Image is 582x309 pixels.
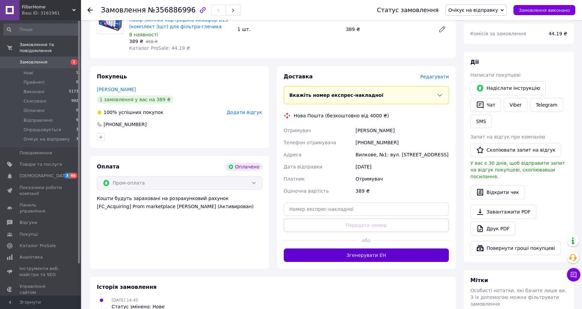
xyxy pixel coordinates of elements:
[148,6,196,14] span: №356886996
[284,176,305,182] span: Платник
[76,117,78,123] span: 9
[470,277,488,283] span: Мітки
[20,150,52,156] span: Повідомлення
[146,39,158,44] span: 458 ₴
[24,79,44,85] span: Прийняті
[284,140,336,145] span: Телефон отримувача
[20,254,43,260] span: Аналітика
[470,115,492,128] button: SMS
[377,7,439,13] div: Статус замовлення
[354,161,450,173] div: [DATE]
[354,173,450,185] div: Отримувач
[76,127,78,133] span: 3
[20,266,62,278] span: Інструменти веб-майстра та SEO
[97,195,262,210] div: Кошти будуть зараховані на розрахунковий рахунок
[289,92,384,98] span: Вкажіть номер експрес-накладної
[104,110,117,115] span: 100%
[22,4,72,10] span: FilterHome
[470,241,561,255] button: Повернути гроші покупцеві
[284,164,322,169] span: Дата відправки
[354,185,450,197] div: 389 ₴
[354,124,450,137] div: [PERSON_NAME]
[519,8,570,13] span: Замовлення виконано
[470,134,545,140] span: Запит на відгук про компанію
[358,237,375,244] span: або
[76,79,78,85] span: 0
[101,6,146,14] span: Замовлення
[97,87,136,92] a: [PERSON_NAME]
[24,98,46,104] span: Скасовані
[112,298,138,303] span: [DATE] 14:45
[129,45,190,51] span: Каталог ProSale: 44.19 ₴
[97,7,123,34] img: Набір змінних картриджів Аквафор В15 (комплект 3шт) для фільтра-глечика
[20,59,47,65] span: Замовлення
[97,109,163,116] div: успішних покупок
[470,31,526,36] span: Комісія за замовлення
[70,173,77,179] span: 46
[71,98,78,104] span: 992
[292,112,391,119] div: Нова Пошта (безкоштовно від 4000 ₴)
[71,59,77,65] span: 1
[20,243,56,249] span: Каталог ProSale
[24,117,53,123] span: Відправлено
[20,173,69,179] span: [DEMOGRAPHIC_DATA]
[504,98,527,112] a: Viber
[549,31,567,36] span: 44.19 ₴
[354,149,450,161] div: Вилкове, №1: вул. [STREET_ADDRESS]
[226,163,262,171] div: Оплачено
[20,42,81,54] span: Замовлення та повідомлення
[20,185,62,197] span: Показники роботи компанії
[97,95,173,104] div: 1 замовлення у вас на 389 ₴
[470,143,561,157] button: Скопіювати запит на відгук
[513,5,575,15] button: Замовлення виконано
[97,284,157,290] span: Історія замовлення
[227,110,262,115] span: Додати відгук
[97,73,127,80] span: Покупець
[530,98,563,112] a: Telegram
[24,108,45,114] span: Оплачені
[103,121,147,128] div: [PHONE_NUMBER]
[20,161,62,167] span: Товари та послуги
[470,222,515,236] a: Друк PDF
[470,185,525,199] button: Відкрити чек
[24,89,44,95] span: Виконані
[20,220,37,226] span: Відгуки
[284,152,302,157] span: Адреса
[76,136,78,142] span: 3
[64,173,70,179] span: 3
[22,10,81,16] div: Ваш ID: 3161961
[24,70,33,76] span: Нові
[470,59,479,65] span: Дії
[284,248,449,262] button: Згенерувати ЕН
[284,128,311,133] span: Отримувач
[97,203,262,210] div: [FC_Acquiring] Prom marketplace [PERSON_NAME] (Активирован)
[97,163,119,170] span: Оплата
[3,24,79,36] input: Пошук
[76,108,78,114] span: 0
[24,127,61,133] span: Опрацьовується
[284,73,313,80] span: Доставка
[284,202,449,216] input: Номер експрес-накладної
[129,39,143,44] span: 389 ₴
[87,7,93,13] div: Повернутися назад
[69,89,78,95] span: 5173
[20,283,62,296] span: Управління сайтом
[449,7,498,13] span: Очікує на відправку
[20,202,62,214] span: Панель управління
[284,188,329,194] span: Оціночна вартість
[354,137,450,149] div: [PHONE_NUMBER]
[129,32,158,37] span: В наявності
[20,231,38,237] span: Покупці
[470,160,565,179] span: У вас є 30 днів, щоб відправити запит на відгук покупцеві, скопіювавши посилання.
[470,205,536,219] a: Завантажити PDF
[76,70,78,76] span: 1
[420,74,449,79] span: Редагувати
[567,268,580,281] button: Чат з покупцем
[470,81,546,95] button: Надіслати інструкцію
[24,136,70,142] span: Очікує на відправку
[470,98,501,112] button: Чат
[470,288,566,307] span: Особисті нотатки, які бачите лише ви. З їх допомогою можна фільтрувати замовлення
[470,72,520,78] span: Написати покупцеві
